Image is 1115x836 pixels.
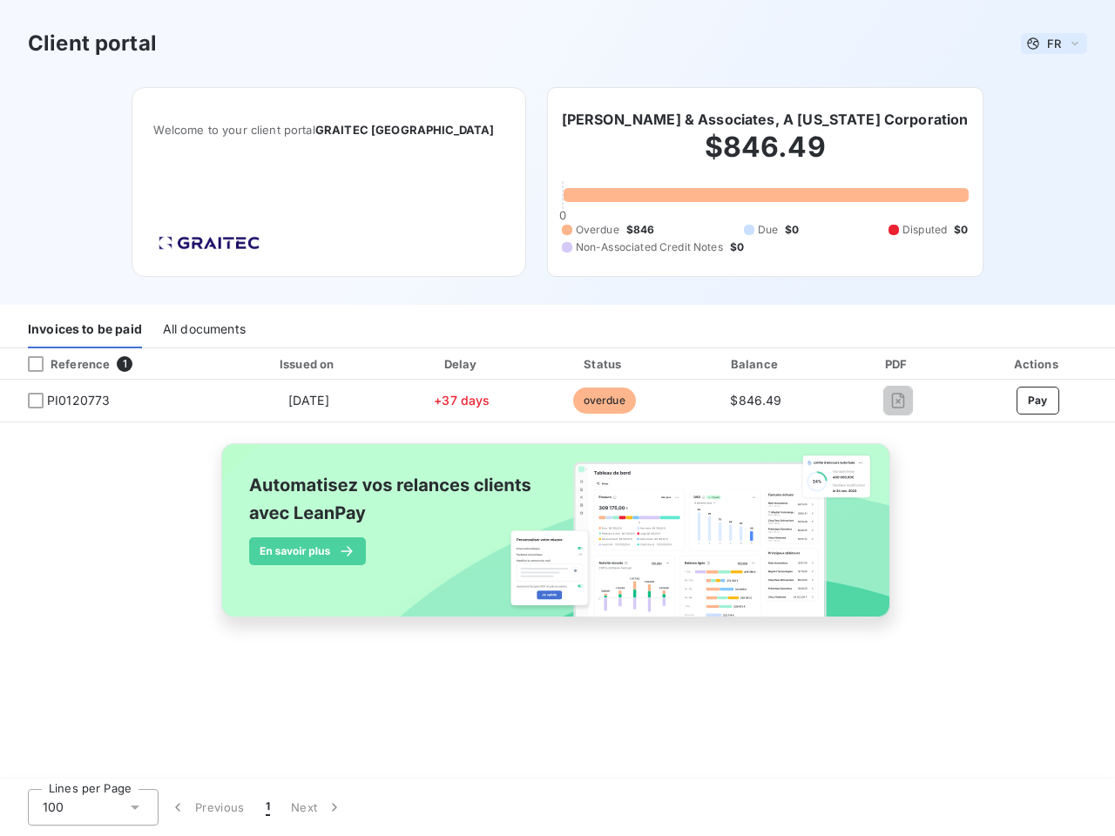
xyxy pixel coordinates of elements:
[153,123,503,137] span: Welcome to your client portal
[163,312,246,348] div: All documents
[266,799,270,816] span: 1
[1047,37,1061,51] span: FR
[395,355,528,373] div: Delay
[315,123,495,137] span: GRAITEC [GEOGRAPHIC_DATA]
[758,222,778,238] span: Due
[117,356,132,372] span: 1
[839,355,957,373] div: PDF
[730,393,781,408] span: $846.49
[153,231,265,255] img: Company logo
[562,109,969,130] h6: [PERSON_NAME] & Associates, A [US_STATE] Corporation
[573,388,636,414] span: overdue
[434,393,490,408] span: +37 days
[288,393,329,408] span: [DATE]
[954,222,968,238] span: $0
[785,222,799,238] span: $0
[562,130,969,182] h2: $846.49
[43,799,64,816] span: 100
[559,208,566,222] span: 0
[680,355,831,373] div: Balance
[1017,387,1059,415] button: Pay
[28,312,142,348] div: Invoices to be paid
[228,355,389,373] div: Issued on
[576,222,619,238] span: Overdue
[206,433,909,647] img: banner
[902,222,947,238] span: Disputed
[255,789,280,826] button: 1
[14,356,110,372] div: Reference
[28,28,157,59] h3: Client portal
[730,239,744,255] span: $0
[159,789,255,826] button: Previous
[47,392,110,409] span: PI0120773
[963,355,1112,373] div: Actions
[280,789,354,826] button: Next
[626,222,655,238] span: $846
[535,355,673,373] div: Status
[576,239,723,255] span: Non-Associated Credit Notes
